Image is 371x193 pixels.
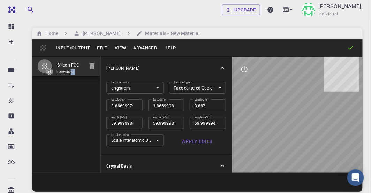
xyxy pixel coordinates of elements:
label: Lattice units [111,132,129,137]
span: Formula: [57,69,84,75]
img: moaid k hussain [302,3,316,17]
label: Lattice type [174,80,191,84]
button: Edit [93,42,111,53]
button: Input/Output [52,42,93,53]
div: Scale Interatomic Distances [106,134,163,146]
div: angstrom [106,82,163,94]
p: Crystal Basis [106,163,131,169]
h6: [PERSON_NAME] [80,30,121,37]
p: [PERSON_NAME] [106,65,139,71]
span: Individual [318,10,338,17]
div: Open Intercom Messenger [347,169,364,186]
button: Help [161,42,180,53]
h6: Materials - New Material [143,30,200,37]
p: [PERSON_NAME] [318,2,361,10]
label: Lattice 'b' [153,97,166,102]
nav: breadcrumb [35,30,201,37]
button: Advanced [130,42,161,53]
button: View [111,42,130,53]
label: angle (b^c) [111,115,127,119]
label: Lattice 'a' [111,97,124,102]
div: Crystal Basis [101,155,231,177]
label: angle (a^c) [153,115,169,119]
div: [PERSON_NAME] [101,57,231,79]
div: Face-centered Cubic [169,82,226,94]
span: Support [14,5,39,11]
a: Upgrade [222,4,260,15]
button: Apply Edits [169,134,226,148]
label: Lattice 'c' [195,97,208,102]
img: logo [6,6,15,13]
label: Lattice units [111,80,129,84]
code: Si [71,70,75,74]
label: angle (a^b) [195,115,211,119]
h6: Home [43,30,58,37]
